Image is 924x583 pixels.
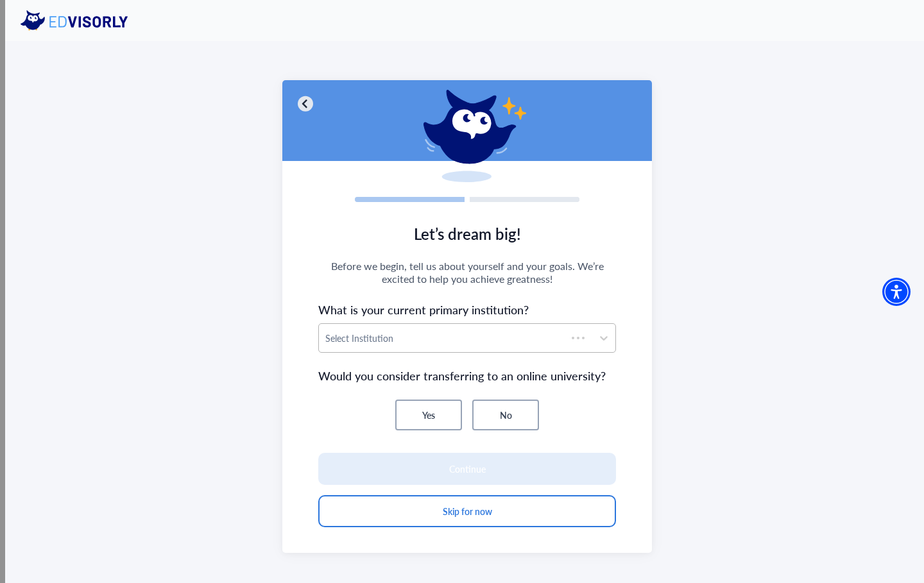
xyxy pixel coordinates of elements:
img: eddy logo [21,10,139,31]
span: What is your current primary institution? [318,301,616,318]
span: Let’s dream big! [318,223,616,244]
button: Skip for now [318,495,616,527]
button: Yes [395,400,462,430]
img: chevron-left-circle [298,96,313,112]
span: Would you consider transferring to an online university? [318,367,616,384]
span: Before we begin, tell us about yourself and your goals. We’re excited to help you achieve greatness! [318,260,616,285]
img: eddy-sparkles [424,90,526,182]
div: Accessibility Menu [882,278,911,306]
button: No [472,400,539,430]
